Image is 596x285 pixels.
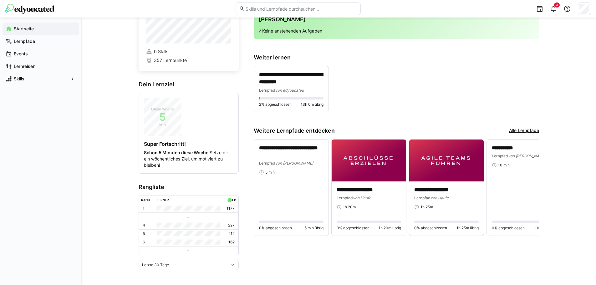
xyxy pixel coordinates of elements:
[275,88,304,93] span: von edyoucated
[228,231,235,236] p: 212
[509,127,539,134] a: Alle Lernpfade
[353,196,371,200] span: von Haufe
[343,205,356,210] span: 1h 20m
[337,226,369,231] span: 0% abgeschlossen
[275,161,313,165] span: von [PERSON_NAME]
[143,240,145,245] p: 6
[259,161,275,165] span: Lernpfad
[301,102,323,107] span: 13h 0m übrig
[492,226,525,231] span: 0% abgeschlossen
[508,154,546,158] span: von [PERSON_NAME]
[259,16,534,23] h3: [PERSON_NAME]
[265,170,275,175] span: 5 min
[228,240,235,245] p: 162
[154,57,187,64] span: 357 Lernpunkte
[259,226,292,231] span: 0% abgeschlossen
[414,226,447,231] span: 0% abgeschlossen
[143,206,145,211] p: 1
[157,198,169,202] div: Lerner
[259,88,275,93] span: Lernpfad
[337,196,353,200] span: Lernpfad
[556,3,558,7] span: 4
[379,226,401,231] span: 1h 20m übrig
[420,205,433,210] span: 1h 25m
[456,226,479,231] span: 1h 25m übrig
[430,196,449,200] span: von Haufe
[227,206,235,211] p: 1177
[332,140,406,181] img: image
[232,198,236,202] div: LP
[144,141,233,147] h4: Super Fortschritt!
[139,81,239,88] h3: Dein Lernziel
[259,102,292,107] span: 2% abgeschlossen
[142,262,169,267] span: Letzte 30 Tage
[228,223,235,228] p: 227
[154,48,168,55] span: 0 Skills
[409,140,484,181] img: image
[141,198,150,202] div: Rang
[143,223,145,228] p: 4
[414,196,430,200] span: Lernpfad
[143,231,145,236] p: 5
[259,28,534,34] p: √ Keine anstehenden Aufgaben
[144,150,233,168] p: Setze dir ein wöchentliches Ziel, um motiviert zu bleiben!
[146,48,231,55] a: 0 Skills
[245,6,357,12] input: Skills und Lernpfade durchsuchen…
[498,163,510,168] span: 10 min
[139,184,239,191] h3: Rangliste
[492,154,508,158] span: Lernpfad
[304,226,323,231] span: 5 min übrig
[535,226,556,231] span: 10 min übrig
[144,150,210,155] strong: Schon 5 Minuten diese Woche!
[254,54,539,61] h3: Weiter lernen
[254,127,335,134] h3: Weitere Lernpfade entdecken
